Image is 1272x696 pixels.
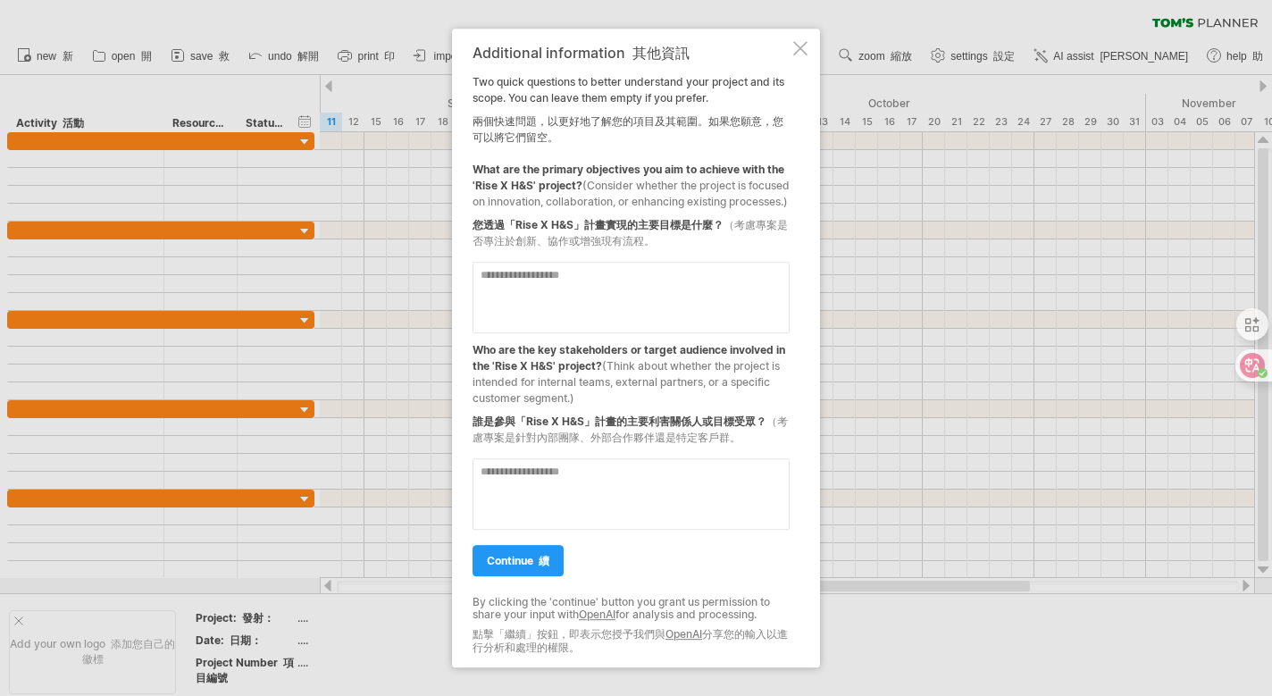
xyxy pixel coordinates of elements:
div: By clicking the 'continue' button you grant us permission to share your input with for analysis a... [473,596,790,662]
div: Additional information [473,45,790,61]
div: Two quick questions to better understand your project and its scope. You can leave them empty if ... [473,45,790,652]
a: OpenAI [579,608,615,621]
font: 續 [539,554,549,567]
a: OpenAI [665,628,702,641]
div: What are the primary objectives you aim to achieve with the 'Rise X H&S' project? [473,153,790,256]
span: continue [487,554,549,567]
a: continue 續 [473,545,564,576]
font: 點擊「繼續」按鈕，即表示您授予我們與 分享您的輸入以進行分析和處理的權限。 [473,628,788,654]
span: (Consider whether the project is focused on innovation, collaboration, or enhancing existing proc... [473,179,790,208]
font: 兩個快速問題，以更好地了解您的項目及其範圍。如果您願意，您可以將它們留空。 [473,114,783,144]
font: 其他資訊 [632,44,690,62]
span: (Think about whether the project is intended for internal teams, external partners, or a specific... [473,359,780,405]
font: 您透過「Rise X H&S」計畫實現的主要目標是什麼？ [473,218,788,247]
font: 誰是參與「Rise X H&S」計畫的主要利害關係人或目標受眾？ [473,415,788,444]
div: Who are the key stakeholders or target audience involved in the 'Rise X H&S' project? [473,333,790,453]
